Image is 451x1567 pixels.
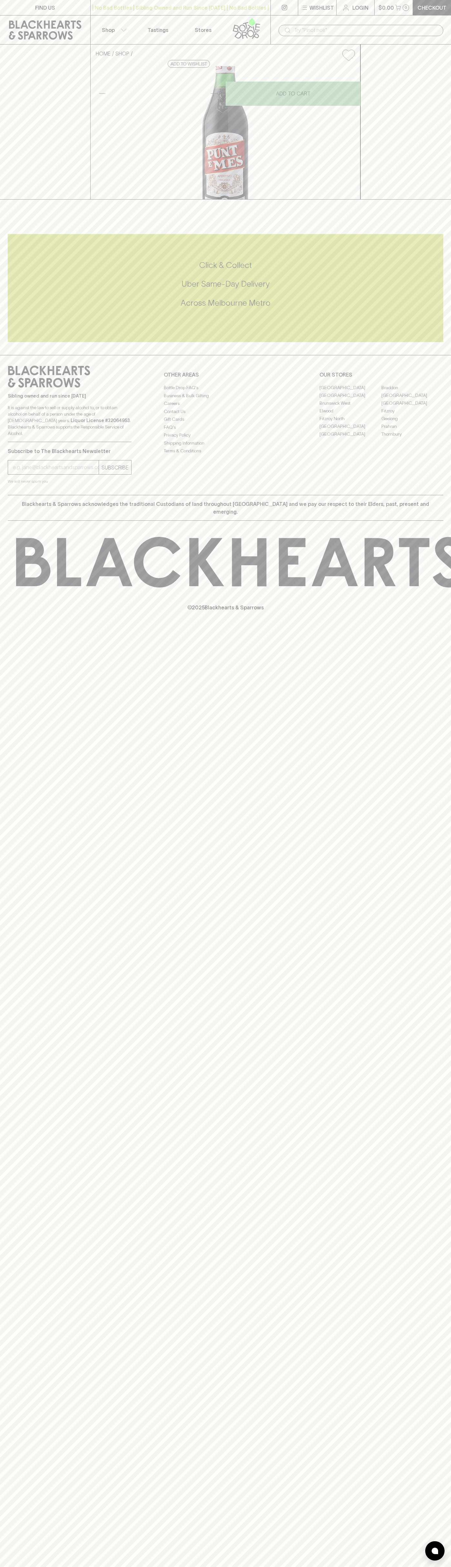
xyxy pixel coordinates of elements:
a: [GEOGRAPHIC_DATA] [319,422,381,430]
p: OTHER AREAS [164,371,288,379]
a: Privacy Policy [164,431,288,439]
a: Brunswick West [319,399,381,407]
a: [GEOGRAPHIC_DATA] [319,384,381,391]
a: Gift Cards [164,416,288,423]
a: Elwood [319,407,381,415]
a: Fitzroy North [319,415,381,422]
button: Add to wishlist [340,47,358,64]
p: $0.00 [378,4,394,12]
strong: Liquor License #32064953 [71,418,130,423]
a: [GEOGRAPHIC_DATA] [319,430,381,438]
a: Fitzroy [381,407,443,415]
a: SHOP [115,51,129,56]
div: Call to action block [8,234,443,342]
p: We will never spam you [8,478,132,485]
img: bubble-icon [432,1548,438,1554]
h5: Click & Collect [8,260,443,271]
a: [GEOGRAPHIC_DATA] [381,391,443,399]
a: Tastings [135,15,181,44]
a: HOME [96,51,111,56]
h5: Across Melbourne Metro [8,298,443,308]
a: Bottle Drop FAQ's [164,384,288,392]
a: Stores [181,15,226,44]
a: FAQ's [164,423,288,431]
p: Wishlist [309,4,334,12]
p: It is against the law to sell or supply alcohol to, or to obtain alcohol on behalf of a person un... [8,404,132,437]
a: [GEOGRAPHIC_DATA] [319,391,381,399]
a: Geelong [381,415,443,422]
button: SUBSCRIBE [99,460,131,474]
a: Thornbury [381,430,443,438]
p: Subscribe to The Blackhearts Newsletter [8,447,132,455]
a: Terms & Conditions [164,447,288,455]
p: Stores [195,26,211,34]
p: 0 [405,6,407,9]
p: Tastings [148,26,168,34]
a: Business & Bulk Gifting [164,392,288,399]
a: Prahran [381,422,443,430]
input: e.g. jane@blackheartsandsparrows.com.au [13,462,99,473]
p: Blackhearts & Sparrows acknowledges the traditional Custodians of land throughout [GEOGRAPHIC_DAT... [13,500,438,516]
p: FIND US [35,4,55,12]
p: Sibling owned and run since [DATE] [8,393,132,399]
button: Shop [91,15,136,44]
button: ADD TO CART [226,82,360,106]
a: [GEOGRAPHIC_DATA] [381,399,443,407]
p: Login [352,4,368,12]
input: Try "Pinot noir" [294,25,438,35]
a: Braddon [381,384,443,391]
h5: Uber Same-Day Delivery [8,279,443,289]
a: Contact Us [164,408,288,415]
a: Careers [164,400,288,408]
p: SUBSCRIBE [102,464,129,471]
p: ADD TO CART [276,90,310,97]
img: 3492.png [91,66,360,199]
p: OUR STORES [319,371,443,379]
button: Add to wishlist [168,60,210,68]
p: Checkout [417,4,446,12]
p: Shop [102,26,115,34]
a: Shipping Information [164,439,288,447]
